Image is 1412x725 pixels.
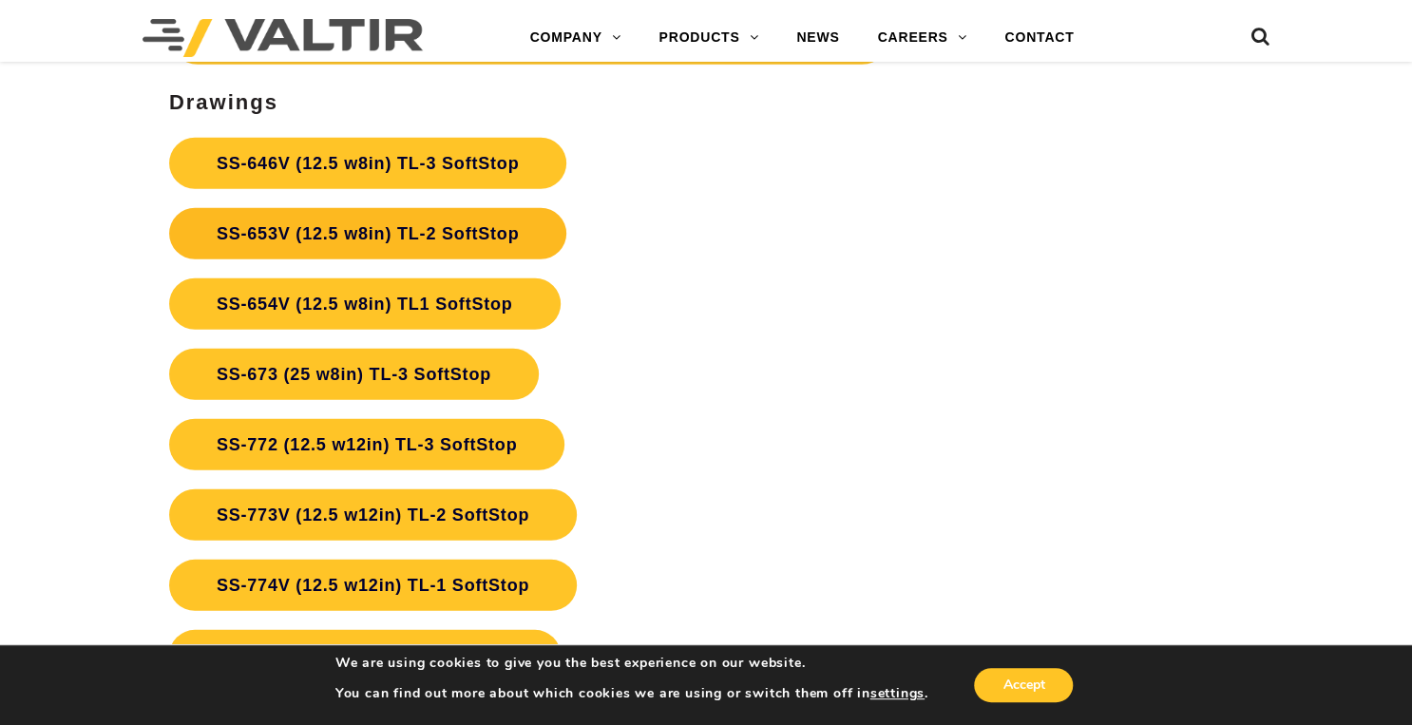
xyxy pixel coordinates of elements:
[169,419,564,470] a: SS-772 (12.5 w12in) TL-3 SoftStop
[169,208,566,259] a: SS-653V (12.5 w8in) TL-2 SoftStop
[335,685,928,702] p: You can find out more about which cookies we are using or switch them off in .
[169,489,577,541] a: SS-773V (12.5 w12in) TL-2 SoftStop
[974,668,1073,702] button: Accept
[777,19,858,57] a: NEWS
[169,630,562,681] a: SS-775V (25 w12in) TL-3 SoftStop
[169,138,566,189] a: SS-646V (12.5 w8in) TL-3 SoftStop
[169,90,278,114] strong: Drawings
[858,19,985,57] a: CAREERS
[985,19,1093,57] a: CONTACT
[169,560,577,611] a: SS-774V (12.5 w12in) TL-1 SoftStop
[169,349,539,400] a: SS-673 (25 w8in) TL-3 SoftStop
[870,685,925,702] button: settings
[335,655,928,672] p: We are using cookies to give you the best experience on our website.
[510,19,639,57] a: COMPANY
[143,19,423,57] img: Valtir
[639,19,777,57] a: PRODUCTS
[169,278,561,330] a: SS-654V (12.5 w8in) TL1 SoftStop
